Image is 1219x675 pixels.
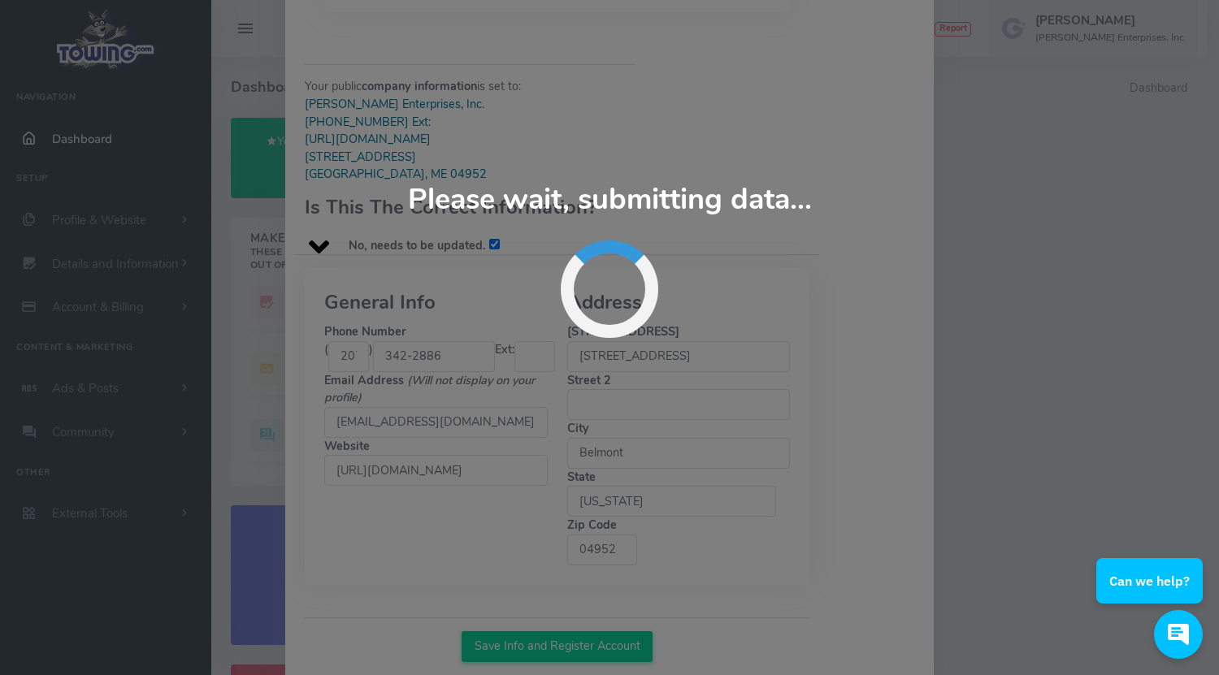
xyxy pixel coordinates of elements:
[362,78,477,94] b: company information
[567,420,589,436] b: City
[1084,513,1219,675] iframe: Conversations
[324,341,328,372] div: (
[324,455,548,486] input: Website
[324,323,406,340] b: Phone Number
[567,389,791,420] input: Street 2
[324,407,548,438] input: Email Address (Will not display on your profile)
[324,438,370,454] b: Website
[489,239,500,249] input: No, needs to be updated.
[373,341,495,372] input: Phone Number ()Ext:
[567,486,777,517] select: State
[567,438,791,469] input: City
[328,341,369,372] input: Phone Number ()Ext:
[349,237,486,253] b: No, needs to be updated.
[567,469,596,485] b: State
[324,372,404,388] b: Email Address
[567,341,791,372] input: [STREET_ADDRESS]
[567,372,611,388] b: Street 2
[324,341,555,372] div: Ext:
[567,534,638,565] input: Zip Code
[295,51,644,254] div: Your public is set to:
[514,341,555,372] input: Phone Number ()Ext:
[462,631,653,662] button: Save Info and Register Account
[567,289,642,315] b: Address
[305,197,635,218] h3: Is This The Correct Information?
[324,372,535,406] i: (Will not display on your profile)
[324,289,436,315] b: General Info
[567,323,679,340] b: [STREET_ADDRESS]
[369,341,373,372] div: )
[305,96,635,184] blockquote: [PERSON_NAME] Enterprises, Inc. [PHONE_NUMBER] Ext: [URL][DOMAIN_NAME] [STREET_ADDRESS] [GEOGRAPH...
[567,517,617,533] b: Zip Code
